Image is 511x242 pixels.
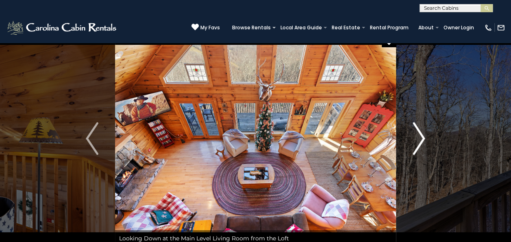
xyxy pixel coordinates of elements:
[366,22,413,33] a: Rental Program
[6,20,119,36] img: White-1-2.png
[200,24,220,31] span: My Favs
[86,122,98,155] img: arrow
[228,22,275,33] a: Browse Rentals
[439,22,478,33] a: Owner Login
[328,22,364,33] a: Real Estate
[497,24,505,32] img: mail-regular-white.png
[484,24,492,32] img: phone-regular-white.png
[413,122,425,155] img: arrow
[276,22,326,33] a: Local Area Guide
[414,22,438,33] a: About
[191,23,220,32] a: My Favs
